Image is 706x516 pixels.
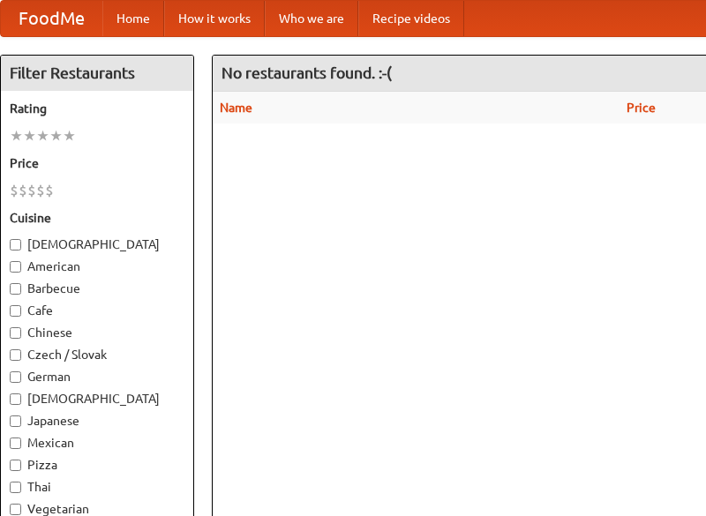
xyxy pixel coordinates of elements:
input: [DEMOGRAPHIC_DATA] [10,393,21,405]
h5: Rating [10,100,184,117]
a: How it works [164,1,265,36]
li: ★ [10,126,23,146]
input: Japanese [10,415,21,427]
input: Chinese [10,327,21,339]
label: Chinese [10,324,184,341]
li: $ [10,181,19,200]
li: $ [45,181,54,200]
li: $ [27,181,36,200]
h5: Cuisine [10,209,184,227]
a: Price [627,101,656,115]
label: Pizza [10,456,184,474]
label: [DEMOGRAPHIC_DATA] [10,236,184,253]
label: Mexican [10,434,184,452]
a: Recipe videos [358,1,464,36]
label: Japanese [10,412,184,430]
input: Czech / Slovak [10,349,21,361]
h5: Price [10,154,184,172]
label: American [10,258,184,275]
label: Czech / Slovak [10,346,184,363]
a: Name [220,101,252,115]
label: [DEMOGRAPHIC_DATA] [10,390,184,408]
h4: Filter Restaurants [1,56,193,91]
input: American [10,261,21,273]
input: Vegetarian [10,504,21,515]
a: Home [102,1,164,36]
li: $ [19,181,27,200]
li: ★ [49,126,63,146]
label: German [10,368,184,385]
input: [DEMOGRAPHIC_DATA] [10,239,21,251]
label: Cafe [10,302,184,319]
input: German [10,371,21,383]
input: Pizza [10,460,21,471]
input: Mexican [10,437,21,449]
a: Who we are [265,1,358,36]
label: Thai [10,478,184,496]
li: ★ [63,126,76,146]
li: $ [36,181,45,200]
input: Barbecue [10,283,21,295]
input: Cafe [10,305,21,317]
ng-pluralize: No restaurants found. :-( [222,64,392,81]
li: ★ [23,126,36,146]
label: Barbecue [10,280,184,297]
li: ★ [36,126,49,146]
a: FoodMe [1,1,102,36]
input: Thai [10,482,21,493]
